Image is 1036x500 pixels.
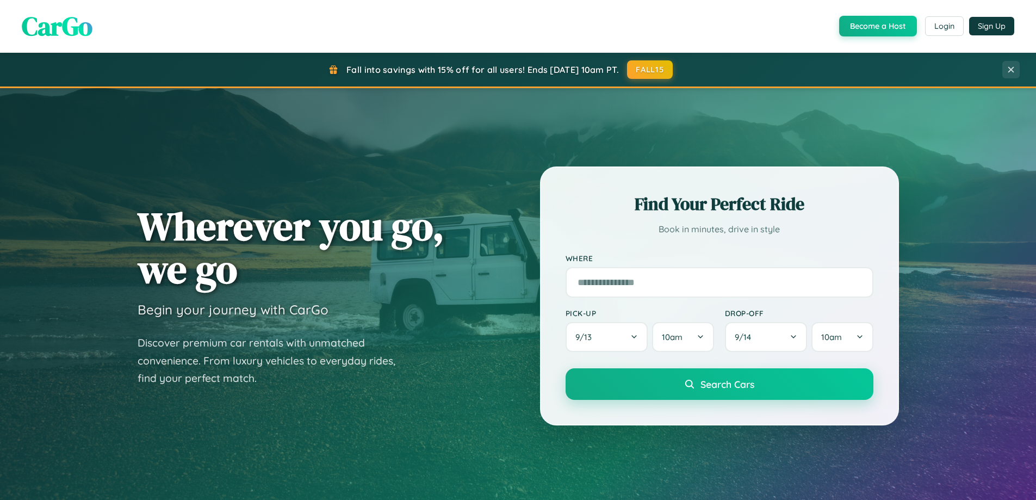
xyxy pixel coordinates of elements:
[725,308,873,318] label: Drop-off
[725,322,808,352] button: 9/14
[662,332,683,342] span: 10am
[566,322,648,352] button: 9/13
[566,192,873,216] h2: Find Your Perfect Ride
[22,8,92,44] span: CarGo
[575,332,597,342] span: 9 / 13
[700,378,754,390] span: Search Cars
[811,322,873,352] button: 10am
[138,205,444,291] h1: Wherever you go, we go
[969,17,1014,35] button: Sign Up
[138,301,328,318] h3: Begin your journey with CarGo
[566,308,714,318] label: Pick-up
[138,334,410,387] p: Discover premium car rentals with unmatched convenience. From luxury vehicles to everyday rides, ...
[566,254,873,263] label: Where
[346,64,619,75] span: Fall into savings with 15% off for all users! Ends [DATE] 10am PT.
[735,332,756,342] span: 9 / 14
[627,60,673,79] button: FALL15
[566,368,873,400] button: Search Cars
[925,16,964,36] button: Login
[652,322,714,352] button: 10am
[839,16,917,36] button: Become a Host
[821,332,842,342] span: 10am
[566,221,873,237] p: Book in minutes, drive in style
